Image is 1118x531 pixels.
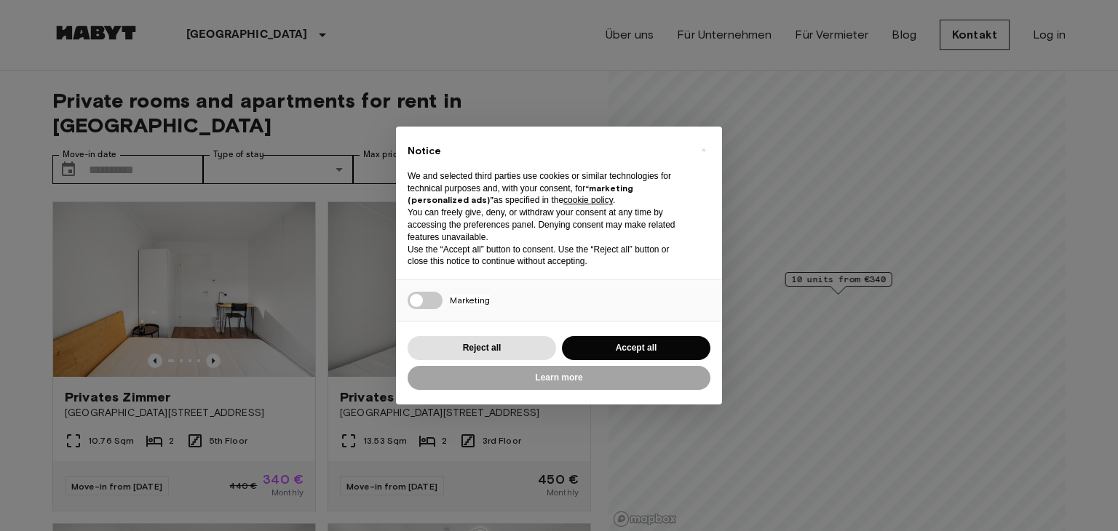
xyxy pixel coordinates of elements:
[408,366,710,390] button: Learn more
[408,244,687,268] p: Use the “Accept all” button to consent. Use the “Reject all” button or close this notice to conti...
[701,141,706,159] span: ×
[408,170,687,207] p: We and selected third parties use cookies or similar technologies for technical purposes and, wit...
[691,138,715,161] button: Close this notice
[408,336,556,360] button: Reject all
[408,183,633,206] strong: “marketing (personalized ads)”
[408,144,687,159] h2: Notice
[450,295,490,306] span: Marketing
[563,195,613,205] a: cookie policy
[562,336,710,360] button: Accept all
[408,207,687,243] p: You can freely give, deny, or withdraw your consent at any time by accessing the preferences pane...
